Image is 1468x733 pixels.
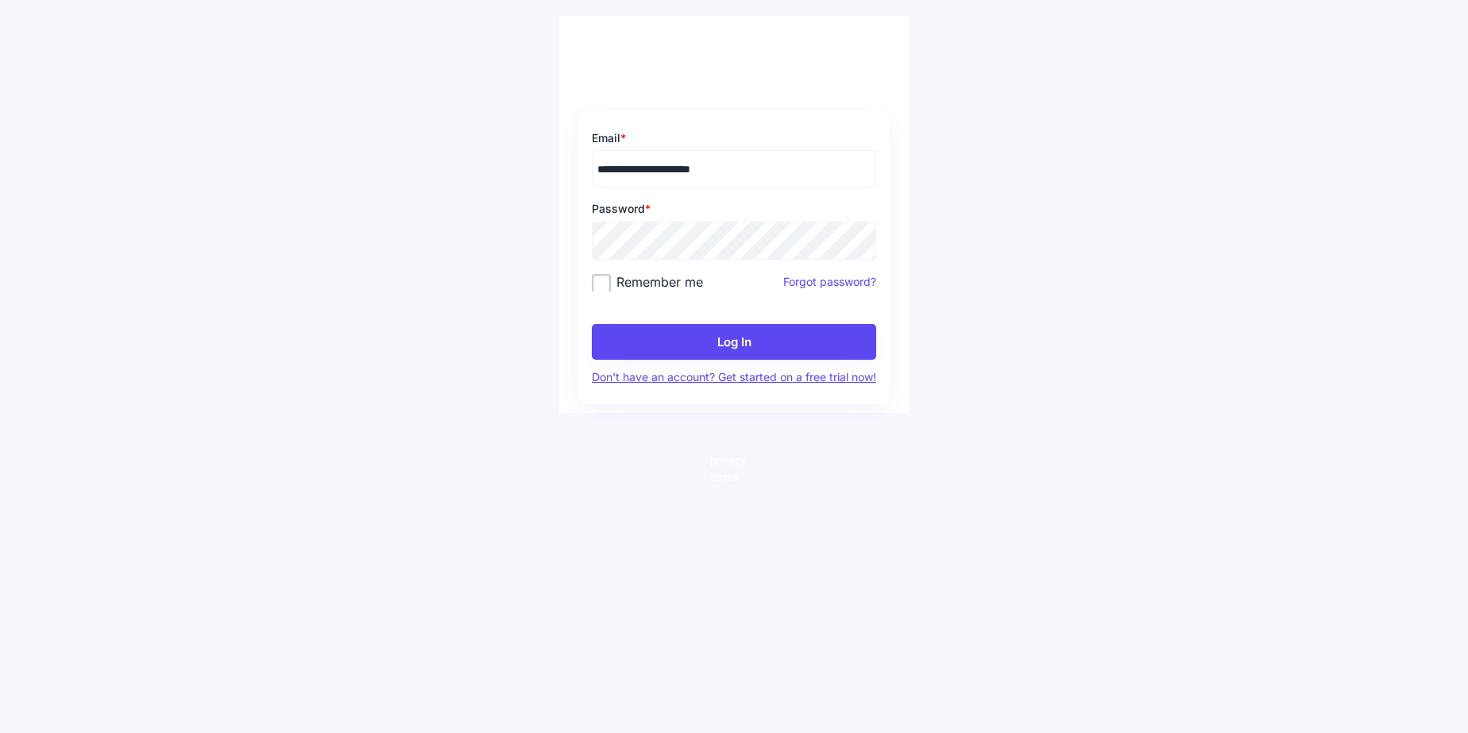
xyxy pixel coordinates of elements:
[578,25,890,102] img: yH5BAEAAAAALAAAAAABAAEAAAIBRAA7
[592,369,876,385] div: Don't have an account? Get started on a free trial now!
[592,274,703,290] label: Remember me
[703,274,876,290] div: Forgot password?
[592,201,876,217] div: Password
[710,469,758,486] a: terms
[592,324,876,360] button: Log In
[592,130,876,146] div: Email
[710,453,758,469] a: privacy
